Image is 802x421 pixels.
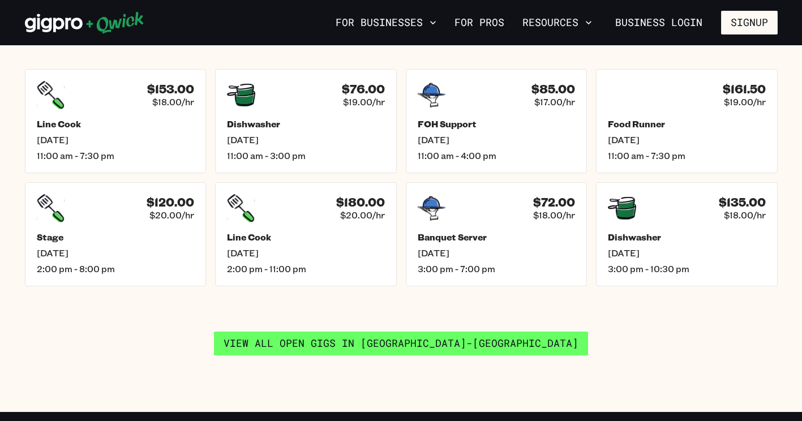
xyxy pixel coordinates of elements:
[608,118,766,130] h5: Food Runner
[608,231,766,243] h5: Dishwasher
[518,13,597,32] button: Resources
[533,195,575,209] h4: $72.00
[227,263,385,274] span: 2:00 pm - 11:00 pm
[215,182,397,286] a: $180.00$20.00/hrLine Cook[DATE]2:00 pm - 11:00 pm
[331,13,441,32] button: For Businesses
[37,118,195,130] h5: Line Cook
[227,247,385,259] span: [DATE]
[37,263,195,274] span: 2:00 pm - 8:00 pm
[418,263,576,274] span: 3:00 pm - 7:00 pm
[149,209,194,221] span: $20.00/hr
[37,150,195,161] span: 11:00 am - 7:30 pm
[450,13,509,32] a: For Pros
[147,82,194,96] h4: $153.00
[147,195,194,209] h4: $120.00
[37,247,195,259] span: [DATE]
[37,134,195,145] span: [DATE]
[721,11,778,35] button: Signup
[406,69,587,173] a: $85.00$17.00/hrFOH Support[DATE]11:00 am - 4:00 pm
[418,231,576,243] h5: Banquet Server
[215,69,397,173] a: $76.00$19.00/hrDishwasher[DATE]11:00 am - 3:00 pm
[25,182,207,286] a: $120.00$20.00/hrStage[DATE]2:00 pm - 8:00 pm
[719,195,766,209] h4: $135.00
[418,247,576,259] span: [DATE]
[152,96,194,108] span: $18.00/hr
[608,263,766,274] span: 3:00 pm - 10:30 pm
[418,118,576,130] h5: FOH Support
[227,150,385,161] span: 11:00 am - 3:00 pm
[724,96,766,108] span: $19.00/hr
[418,134,576,145] span: [DATE]
[534,96,575,108] span: $17.00/hr
[25,69,207,173] a: $153.00$18.00/hrLine Cook[DATE]11:00 am - 7:30 pm
[336,195,385,209] h4: $180.00
[227,118,385,130] h5: Dishwasher
[37,231,195,243] h5: Stage
[342,82,385,96] h4: $76.00
[406,182,587,286] a: $72.00$18.00/hrBanquet Server[DATE]3:00 pm - 7:00 pm
[340,209,385,221] span: $20.00/hr
[533,209,575,221] span: $18.00/hr
[606,11,712,35] a: Business Login
[608,247,766,259] span: [DATE]
[596,69,778,173] a: $161.50$19.00/hrFood Runner[DATE]11:00 am - 7:30 pm
[608,150,766,161] span: 11:00 am - 7:30 pm
[214,332,588,355] a: View all open gigs in [GEOGRAPHIC_DATA]-[GEOGRAPHIC_DATA]
[531,82,575,96] h4: $85.00
[723,82,766,96] h4: $161.50
[724,209,766,221] span: $18.00/hr
[227,231,385,243] h5: Line Cook
[343,96,385,108] span: $19.00/hr
[418,150,576,161] span: 11:00 am - 4:00 pm
[227,134,385,145] span: [DATE]
[608,134,766,145] span: [DATE]
[596,182,778,286] a: $135.00$18.00/hrDishwasher[DATE]3:00 pm - 10:30 pm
